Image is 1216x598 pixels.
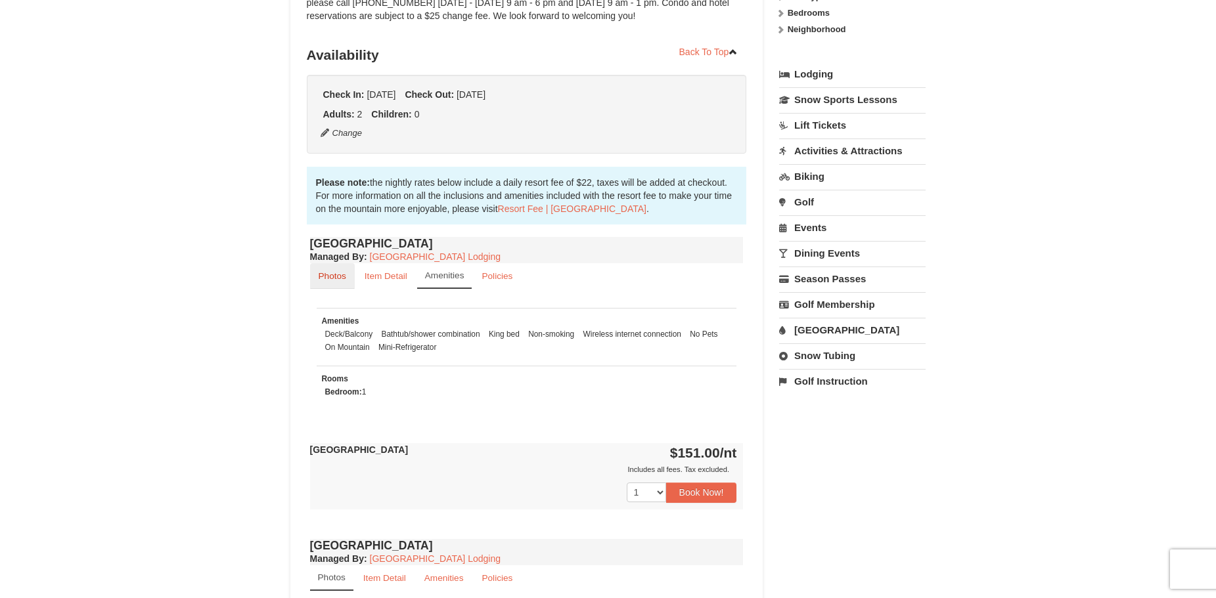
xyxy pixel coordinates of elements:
a: [GEOGRAPHIC_DATA] [779,318,926,342]
strong: Check Out: [405,89,454,100]
a: Events [779,215,926,240]
small: Policies [482,271,512,281]
a: Activities & Attractions [779,139,926,163]
span: /nt [720,445,737,460]
strong: Neighborhood [788,24,846,34]
strong: Adults: [323,109,355,119]
small: Rooms [322,374,348,383]
small: Amenities [424,573,464,583]
a: Amenities [416,565,472,591]
li: Mini-Refrigerator [375,341,440,354]
small: Photos [318,572,346,582]
small: Amenities [425,270,464,280]
strong: $151.00 [670,445,737,460]
strong: [GEOGRAPHIC_DATA] [310,444,409,455]
a: Resort Fee | [GEOGRAPHIC_DATA] [498,203,646,214]
a: Season Passes [779,267,926,291]
a: Snow Tubing [779,343,926,368]
strong: Children: [371,109,411,119]
button: Book Now! [666,482,737,502]
li: Non-smoking [525,328,577,341]
a: Biking [779,164,926,188]
h3: Availability [307,42,747,68]
a: Back To Top [671,42,747,62]
a: Golf Instruction [779,369,926,393]
li: Deck/Balcony [322,328,376,341]
strong: : [310,553,367,564]
strong: Bedrooms [788,8,830,18]
a: Policies [473,565,521,591]
span: Managed By [310,251,364,262]
a: Item Detail [356,263,416,289]
small: Photos [319,271,346,281]
a: Snow Sports Lessons [779,87,926,112]
li: Wireless internet connection [580,328,685,341]
li: King bed [485,328,523,341]
h4: [GEOGRAPHIC_DATA] [310,237,744,250]
strong: Check In: [323,89,365,100]
div: Includes all fees. Tax excluded. [310,463,737,476]
h4: [GEOGRAPHIC_DATA] [310,539,744,552]
small: Amenities [322,316,359,326]
li: Bathtub/shower combination [378,328,484,341]
span: Managed By [310,553,364,564]
a: Item Detail [355,565,415,591]
small: Item Detail [365,271,407,281]
a: Photos [310,565,353,591]
strong: : [310,251,367,262]
a: Golf Membership [779,292,926,316]
small: Policies [482,573,512,583]
a: [GEOGRAPHIC_DATA] Lodging [370,251,501,262]
small: Item Detail [363,573,406,583]
li: No Pets [687,328,721,341]
a: [GEOGRAPHIC_DATA] Lodging [370,553,501,564]
a: Dining Events [779,241,926,265]
strong: Please note: [316,177,370,188]
span: [DATE] [367,89,395,100]
a: Lift Tickets [779,113,926,137]
button: Change [320,126,363,140]
span: 0 [415,109,420,119]
li: 1 [322,385,370,398]
span: 2 [357,109,363,119]
a: Policies [473,263,521,289]
strong: Bedroom: [325,387,362,396]
a: Photos [310,263,355,289]
li: On Mountain [322,341,373,354]
a: Golf [779,190,926,214]
div: the nightly rates below include a daily resort fee of $22, taxes will be added at checkout. For m... [307,167,747,224]
a: Amenities [417,263,472,289]
span: [DATE] [457,89,485,100]
a: Lodging [779,62,926,86]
